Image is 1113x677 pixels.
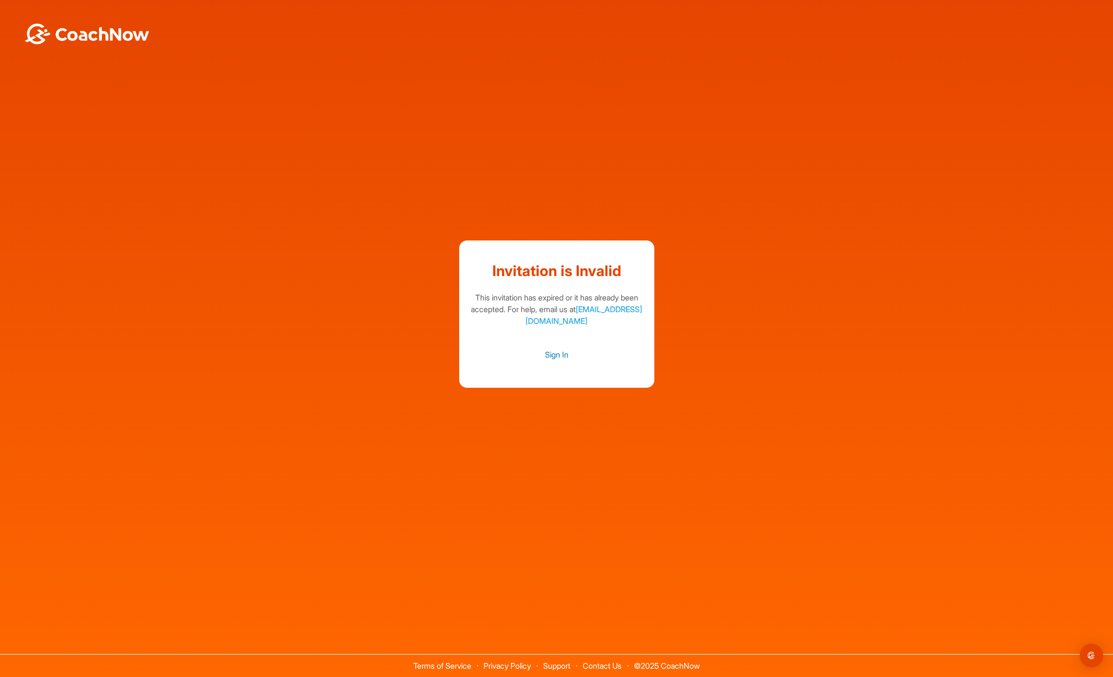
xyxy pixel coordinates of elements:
a: [EMAIL_ADDRESS][DOMAIN_NAME] [526,304,642,326]
div: This invitation has expired or it has already been accepted. For help, email us at [469,292,645,327]
span: © 2025 CoachNow [629,655,705,670]
a: Privacy Policy [484,661,531,671]
img: BwLJSsUCoWCh5upNqxVrqldRgqLPVwmV24tXu5FoVAoFEpwwqQ3VIfuoInZCoVCoTD4vwADAC3ZFMkVEQFDAAAAAElFTkSuQmCC [23,23,150,44]
a: Sign In [469,348,645,361]
a: Support [543,661,570,671]
a: Terms of Service [413,661,471,671]
a: Contact Us [583,661,622,671]
h1: Invitation is Invalid [469,260,645,282]
div: Open Intercom Messenger [1080,644,1103,667]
